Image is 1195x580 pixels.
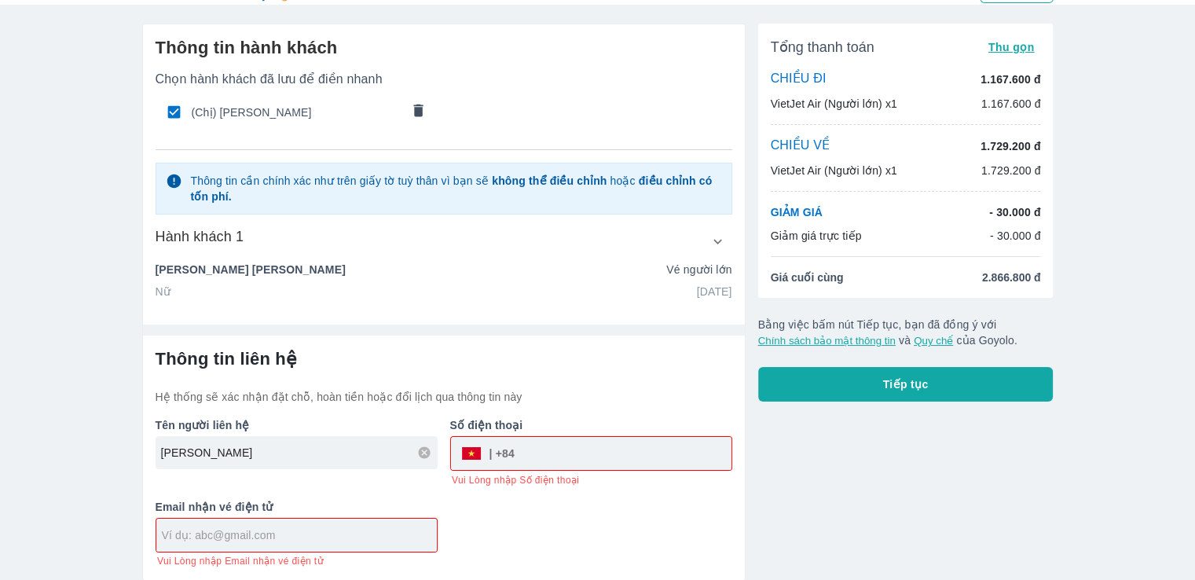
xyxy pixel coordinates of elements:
[156,348,732,370] h6: Thông tin liên hệ
[771,96,897,112] p: VietJet Air (Người lớn) x1
[666,262,731,277] p: Vé người lớn
[883,376,929,392] span: Tiếp tục
[156,419,250,431] b: Tên người liên hệ
[401,96,434,129] button: comments
[914,335,953,347] button: Quy chế
[771,163,897,178] p: VietJet Air (Người lớn) x1
[161,445,438,461] input: Ví dụ: NGUYEN VAN A
[981,138,1040,154] p: 1.729.200 đ
[981,163,1041,178] p: 1.729.200 đ
[771,38,874,57] span: Tổng thanh toán
[982,270,1041,285] span: 2.866.800 đ
[492,174,607,187] strong: không thể điều chỉnh
[771,270,844,285] span: Giá cuối cùng
[156,227,244,246] h6: Hành khách 1
[156,262,346,277] p: [PERSON_NAME] [PERSON_NAME]
[989,204,1040,220] p: - 30.000 đ
[988,41,1035,53] span: Thu gọn
[190,173,721,204] p: Thông tin cần chính xác như trên giấy tờ tuỳ thân vì bạn sẽ hoặc
[771,71,827,88] p: CHIỀU ĐI
[162,527,437,543] input: Ví dụ: abc@gmail.com
[771,204,823,220] p: GIẢM GIÁ
[156,284,170,299] p: Nữ
[452,474,579,486] span: Vui Lòng nhập Số điện thoại
[771,228,862,244] p: Giảm giá trực tiếp
[156,389,732,405] p: Hệ thống sẽ xác nhận đặt chỗ, hoàn tiền hoặc đổi lịch qua thông tin này
[192,105,401,120] span: (Chị) [PERSON_NAME]
[981,96,1041,112] p: 1.167.600 đ
[156,37,732,59] h6: Thông tin hành khách
[156,501,273,513] b: Email nhận vé điện tử
[758,335,896,347] button: Chính sách bảo mật thông tin
[771,138,830,155] p: CHIỀU VỀ
[758,317,1054,348] p: Bằng việc bấm nút Tiếp tục, bạn đã đồng ý với và của Goyolo.
[697,284,732,299] p: [DATE]
[982,36,1041,58] button: Thu gọn
[990,228,1041,244] p: - 30.000 đ
[156,72,732,87] p: Chọn hành khách đã lưu để điền nhanh
[157,555,324,567] span: Vui Lòng nhập Email nhận vé điện tử
[450,419,523,431] b: Số điện thoại
[758,367,1054,402] button: Tiếp tục
[981,72,1040,87] p: 1.167.600 đ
